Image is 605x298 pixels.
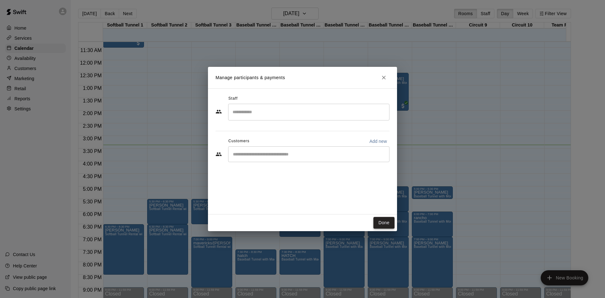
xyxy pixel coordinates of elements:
[228,94,238,104] span: Staff
[228,136,250,146] span: Customers
[369,138,387,144] p: Add new
[216,74,285,81] p: Manage participants & payments
[216,108,222,115] svg: Staff
[373,217,395,229] button: Done
[228,104,389,120] div: Search staff
[216,151,222,157] svg: Customers
[378,72,389,83] button: Close
[367,136,389,146] button: Add new
[228,146,389,162] div: Start typing to search customers...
